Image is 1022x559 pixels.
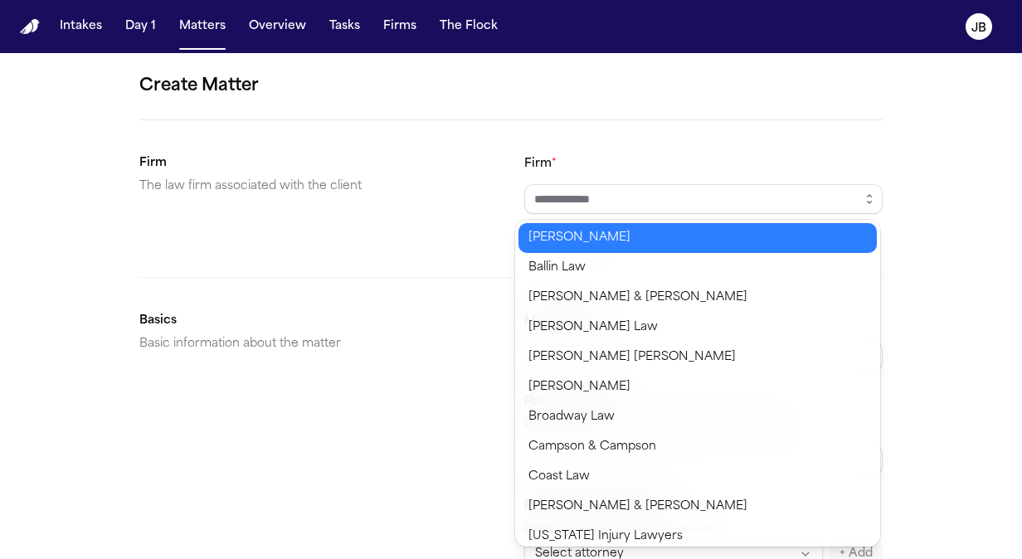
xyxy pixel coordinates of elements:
span: [PERSON_NAME] [528,377,630,397]
span: [PERSON_NAME] [528,228,630,248]
span: [PERSON_NAME] & [PERSON_NAME] [528,497,747,517]
span: [PERSON_NAME] Law [528,318,658,338]
span: [US_STATE] Injury Lawyers [528,527,683,547]
span: [PERSON_NAME] & [PERSON_NAME] [528,288,747,308]
span: Campson & Campson [528,437,656,457]
span: Broadway Law [528,407,615,427]
input: Select a firm [524,184,883,214]
span: Coast Law [528,467,590,487]
span: Ballin Law [528,258,586,278]
span: [PERSON_NAME] [PERSON_NAME] [528,348,736,367]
